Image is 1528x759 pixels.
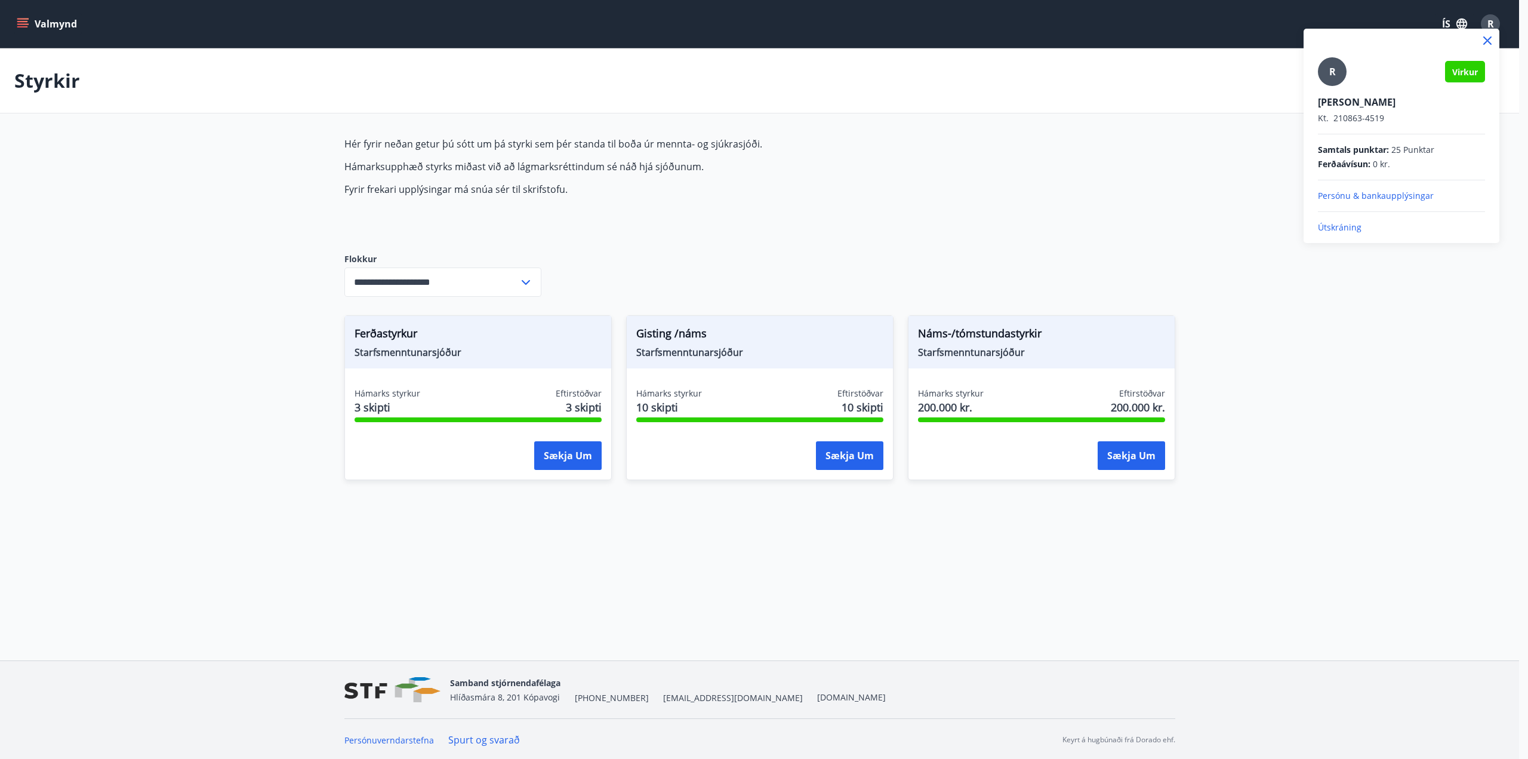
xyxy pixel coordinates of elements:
[1318,112,1329,124] span: Kt.
[1318,158,1370,170] span: Ferðaávísun :
[1391,144,1434,156] span: 25 Punktar
[1318,144,1389,156] span: Samtals punktar :
[1452,66,1478,78] span: Virkur
[1318,222,1485,233] p: Útskráning
[1318,190,1485,202] p: Persónu & bankaupplýsingar
[1318,112,1485,124] p: 210863-4519
[1329,65,1336,78] span: R
[1318,96,1485,109] p: [PERSON_NAME]
[1373,158,1390,170] span: 0 kr.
